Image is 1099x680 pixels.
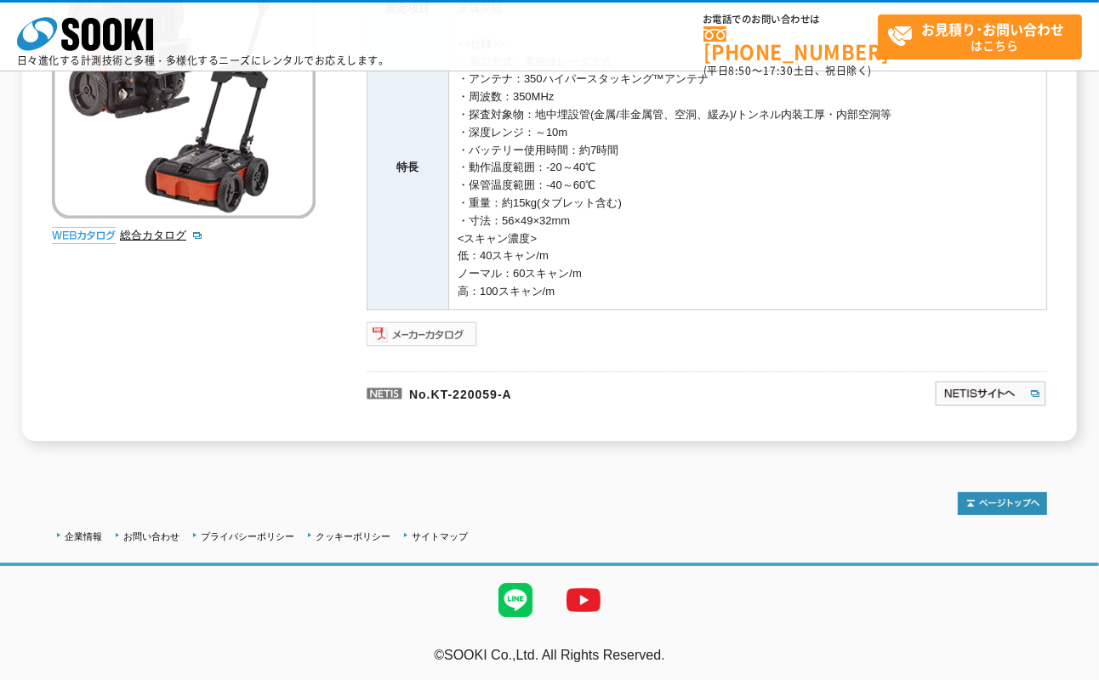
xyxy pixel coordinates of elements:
[367,371,770,412] p: No.KT-220059-A
[922,19,1065,39] strong: お見積り･お問い合わせ
[878,14,1082,59] a: お見積り･お問い合わせはこちら
[958,492,1047,515] img: トップページへ
[316,531,390,541] a: クッキーポリシー
[412,531,468,541] a: サイトマップ
[367,331,478,344] a: メーカーカタログ
[703,63,872,78] span: (平日 ～ 土日、祝日除く)
[367,26,449,309] th: 特長
[729,63,753,78] span: 8:50
[367,320,478,348] img: メーカーカタログ
[549,566,618,634] img: YouTube
[703,14,878,25] span: お電話でのお問い合わせは
[703,26,878,61] a: [PHONE_NUMBER]
[449,26,1047,309] td: <<仕様>> ・測定方式：電磁波レーダ方式 ・アンテナ：350ハイパースタッキング™アンテナ ・周波数：350MHz ・探査対象物：地中埋設管(金属/非金属管、空洞、緩み)/トンネル内装工厚・内...
[934,380,1047,407] img: NETISサイトへ
[763,63,794,78] span: 17:30
[52,227,116,244] img: webカタログ
[17,55,390,65] p: 日々進化する計測技術と多種・多様化するニーズにレンタルでお応えします。
[1034,665,1099,679] a: テストMail
[123,531,179,541] a: お問い合わせ
[120,229,203,241] a: 総合カタログ
[481,566,549,634] img: LINE
[887,15,1081,58] span: はこちら
[201,531,294,541] a: プライバシーポリシー
[65,531,102,541] a: 企業情報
